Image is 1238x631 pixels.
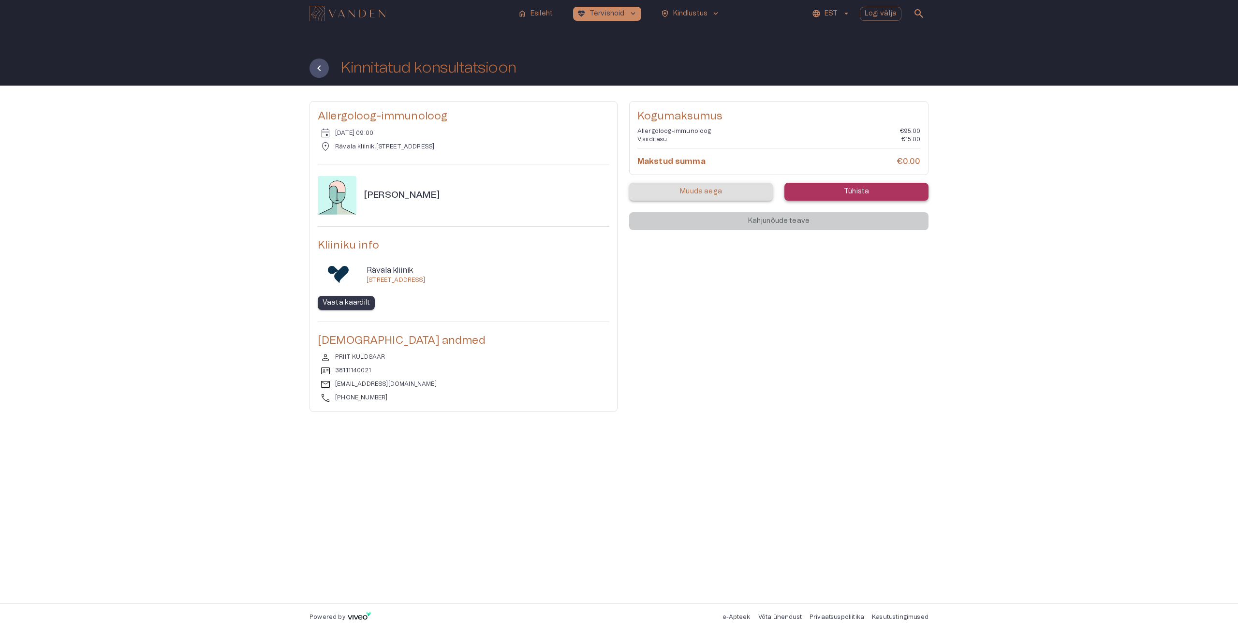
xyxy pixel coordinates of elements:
[367,264,425,276] p: Rävala kliinik
[900,127,920,135] p: €95.00
[320,141,331,152] span: location_on
[335,394,387,402] p: [PHONE_NUMBER]
[629,212,928,230] div: Kahjunõude teave on saadaval pärast teie kohtumist.
[897,156,920,167] h6: €0.00
[340,59,516,76] h1: Kinnitatud konsultatsioon
[320,392,331,404] span: call
[309,6,385,21] img: Vanden logo
[318,176,356,215] img: doctor
[335,143,434,151] p: Rävala kliinik , [STREET_ADDRESS]
[364,189,440,202] h6: [PERSON_NAME]
[711,9,720,18] span: keyboard_arrow_down
[637,109,920,123] h5: Kogumaksumus
[629,9,637,18] span: keyboard_arrow_down
[328,264,349,284] img: Rävala kliinik logo
[320,365,331,377] span: id_card
[320,352,331,363] span: person
[661,9,669,18] span: health_and_safety
[335,367,371,375] p: 38111140021
[811,7,852,21] button: EST
[320,127,331,139] span: event
[637,127,711,135] p: Allergoloog-immunoloog
[335,380,437,388] p: [EMAIL_ADDRESS][DOMAIN_NAME]
[309,613,345,621] p: Powered by
[573,7,641,21] button: ecg_heartTervishoidkeyboard_arrow_down
[673,9,708,19] p: Kindlustus
[367,276,425,284] p: [STREET_ADDRESS]
[825,9,838,19] p: EST
[335,353,385,361] p: PRIIT KULDSAAR
[844,187,869,197] p: Tühista
[913,8,925,19] span: search
[637,156,706,167] h6: Makstud summa
[309,59,329,78] button: Tagasi
[318,109,609,123] h5: Allergoloog-immunoloog
[318,296,375,310] button: Vaata kaardilt
[318,334,609,348] h5: [DEMOGRAPHIC_DATA] andmed
[309,7,510,20] a: Navigate to homepage
[629,183,773,201] button: Muuda aega
[323,298,370,308] p: Vaata kaardilt
[784,183,928,201] button: Tühista
[320,379,331,390] span: mail
[657,7,724,21] button: health_and_safetyKindlustuskeyboard_arrow_down
[810,614,864,620] a: Privaatsuspoliitika
[872,614,928,620] a: Kasutustingimused
[531,9,553,19] p: Esileht
[318,238,609,252] h5: Kliiniku info
[722,614,750,620] a: e-Apteek
[901,135,920,144] p: €15.00
[637,135,667,144] p: Visiiditasu
[909,4,928,23] button: open search modal
[758,613,802,621] p: Võta ühendust
[865,9,897,19] p: Logi välja
[590,9,625,19] p: Tervishoid
[518,9,527,18] span: home
[514,7,558,21] button: homeEsileht
[860,7,902,21] button: Logi välja
[577,9,586,18] span: ecg_heart
[680,187,722,197] p: Muuda aega
[335,129,373,137] p: [DATE] 09:00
